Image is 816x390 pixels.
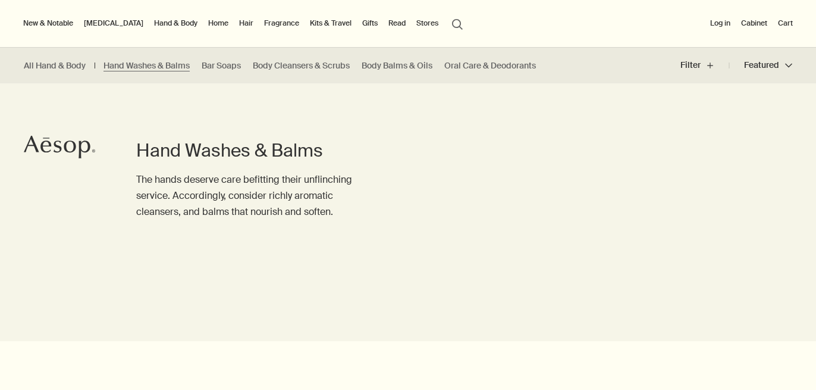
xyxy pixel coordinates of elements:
a: Aesop [21,132,98,165]
a: Hair [237,16,256,30]
a: Gifts [360,16,380,30]
button: Open search [447,12,468,35]
a: Hand & Body [152,16,200,30]
button: New & Notable [21,16,76,30]
svg: Aesop [24,135,95,159]
a: Home [206,16,231,30]
a: Read [386,16,408,30]
a: Kits & Travel [307,16,354,30]
a: Fragrance [262,16,302,30]
button: Log in [708,16,733,30]
a: Cabinet [739,16,770,30]
button: Stores [414,16,441,30]
a: [MEDICAL_DATA] [81,16,146,30]
h1: Hand Washes & Balms [136,139,360,163]
p: The hands deserve care befitting their unflinching service. Accordingly, consider richly aromatic... [136,171,360,220]
button: Cart [776,16,795,30]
